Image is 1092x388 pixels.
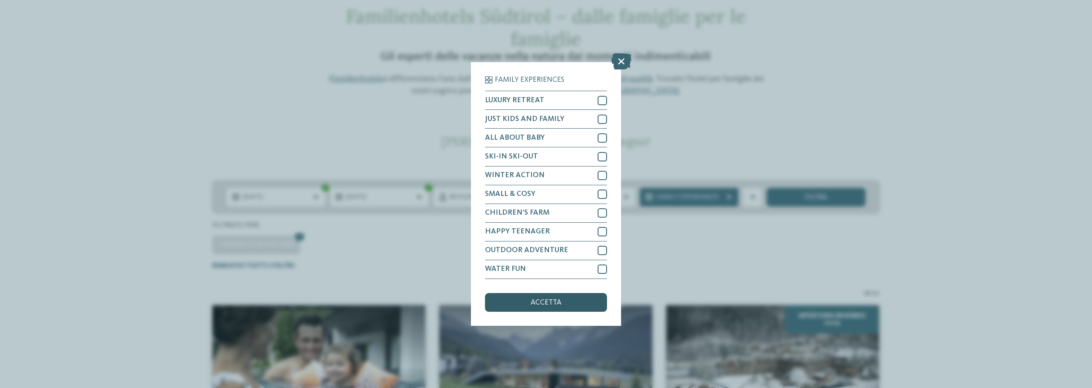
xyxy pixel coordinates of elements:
span: WATER FUN [485,265,526,273]
span: ALL ABOUT BABY [485,134,545,142]
span: JUST KIDS AND FAMILY [485,115,564,123]
span: Family Experiences [495,76,564,84]
span: CHILDREN’S FARM [485,209,549,217]
span: OUTDOOR ADVENTURE [485,247,568,254]
span: WINTER ACTION [485,172,545,179]
span: accetta [531,299,561,307]
span: HAPPY TEENAGER [485,228,550,236]
span: SMALL & COSY [485,190,535,198]
span: SKI-IN SKI-OUT [485,153,538,161]
span: LUXURY RETREAT [485,97,544,104]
